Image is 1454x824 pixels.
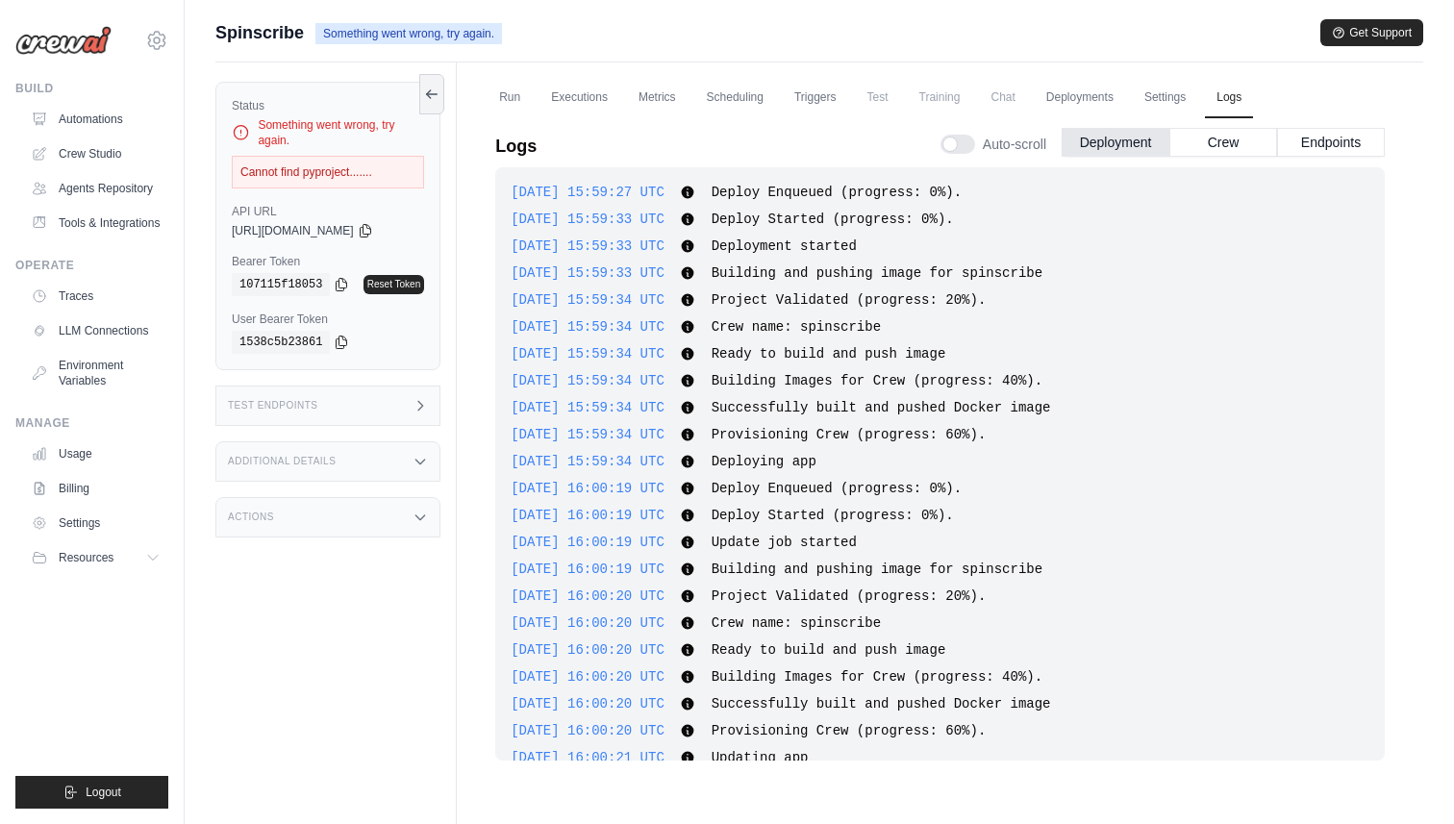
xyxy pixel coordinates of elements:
span: [DATE] 15:59:27 UTC [511,185,664,200]
span: [DATE] 15:59:34 UTC [511,346,664,362]
button: Crew [1169,128,1277,157]
img: Logo [15,26,112,55]
span: Deployment started [712,238,857,254]
span: [URL][DOMAIN_NAME] [232,223,354,238]
span: Deploy Started (progress: 0%). [712,212,954,227]
span: [DATE] 15:59:34 UTC [511,427,664,442]
span: Deploy Enqueued (progress: 0%). [712,185,962,200]
span: Provisioning Crew (progress: 60%). [712,427,987,442]
span: [DATE] 16:00:19 UTC [511,508,664,523]
span: [DATE] 16:00:20 UTC [511,723,664,738]
div: Cannot find pyproject....... [232,156,424,188]
span: [DATE] 15:59:34 UTC [511,373,664,388]
a: Automations [23,104,168,135]
a: Settings [23,508,168,538]
span: Provisioning Crew (progress: 60%). [712,723,987,738]
span: Ready to build and push image [712,642,946,658]
span: [DATE] 15:59:34 UTC [511,454,664,469]
div: Build [15,81,168,96]
a: Metrics [627,78,688,118]
span: [DATE] 16:00:20 UTC [511,669,664,685]
span: Test [856,78,900,116]
span: [DATE] 16:00:19 UTC [511,481,664,496]
a: Logs [1205,78,1253,118]
a: Settings [1133,78,1197,118]
span: Resources [59,550,113,565]
span: [DATE] 16:00:19 UTC [511,562,664,577]
code: 107115f18053 [232,273,330,296]
span: [DATE] 16:00:20 UTC [511,696,664,712]
button: Resources [23,542,168,573]
a: Usage [23,438,168,469]
span: Training is not available until the deployment is complete [908,78,972,116]
span: [DATE] 16:00:19 UTC [511,535,664,550]
span: Deploy Started (progress: 0%). [712,508,954,523]
div: Manage [15,415,168,431]
a: Run [488,78,532,118]
a: Executions [539,78,619,118]
code: 1538c5b23861 [232,331,330,354]
label: Bearer Token [232,254,424,269]
button: Endpoints [1277,128,1385,157]
h3: Test Endpoints [228,400,318,412]
span: Project Validated (progress: 20%). [712,588,987,604]
a: Tools & Integrations [23,208,168,238]
a: Environment Variables [23,350,168,396]
span: Auto-scroll [983,135,1046,154]
span: [DATE] 16:00:20 UTC [511,615,664,631]
a: LLM Connections [23,315,168,346]
span: Building Images for Crew (progress: 40%). [712,373,1042,388]
a: Traces [23,281,168,312]
span: [DATE] 15:59:34 UTC [511,400,664,415]
span: Chat is not available until the deployment is complete [979,78,1026,116]
span: [DATE] 16:00:21 UTC [511,750,664,765]
div: Something went wrong, try again. [232,117,424,148]
a: Scheduling [695,78,775,118]
span: [DATE] 16:00:20 UTC [511,588,664,604]
span: [DATE] 15:59:34 UTC [511,319,664,335]
span: [DATE] 15:59:34 UTC [511,292,664,308]
span: Update job started [712,535,857,550]
span: Project Validated (progress: 20%). [712,292,987,308]
h3: Actions [228,512,274,523]
a: Reset Token [363,275,424,294]
span: Something went wrong, try again. [315,23,502,44]
span: Deploying app [712,454,816,469]
span: Crew name: spinscribe [712,319,881,335]
button: Deployment [1062,128,1169,157]
a: Deployments [1035,78,1125,118]
div: Operate [15,258,168,273]
h3: Additional Details [228,456,336,467]
iframe: Chat Widget [1358,732,1454,824]
a: Triggers [783,78,848,118]
span: Building Images for Crew (progress: 40%). [712,669,1042,685]
span: Building and pushing image for spinscribe [712,265,1042,281]
span: [DATE] 15:59:33 UTC [511,212,664,227]
span: Successfully built and pushed Docker image [712,696,1051,712]
label: Status [232,98,424,113]
a: Crew Studio [23,138,168,169]
span: Deploy Enqueued (progress: 0%). [712,481,962,496]
span: Updating app [712,750,809,765]
span: Crew name: spinscribe [712,615,881,631]
label: API URL [232,204,424,219]
button: Logout [15,776,168,809]
a: Agents Repository [23,173,168,204]
span: Ready to build and push image [712,346,946,362]
button: Get Support [1320,19,1423,46]
p: Logs [495,133,537,160]
span: Spinscribe [215,19,304,46]
span: [DATE] 16:00:20 UTC [511,642,664,658]
span: Logout [86,785,121,800]
span: [DATE] 15:59:33 UTC [511,265,664,281]
span: Successfully built and pushed Docker image [712,400,1051,415]
a: Billing [23,473,168,504]
label: User Bearer Token [232,312,424,327]
span: Building and pushing image for spinscribe [712,562,1042,577]
span: [DATE] 15:59:33 UTC [511,238,664,254]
